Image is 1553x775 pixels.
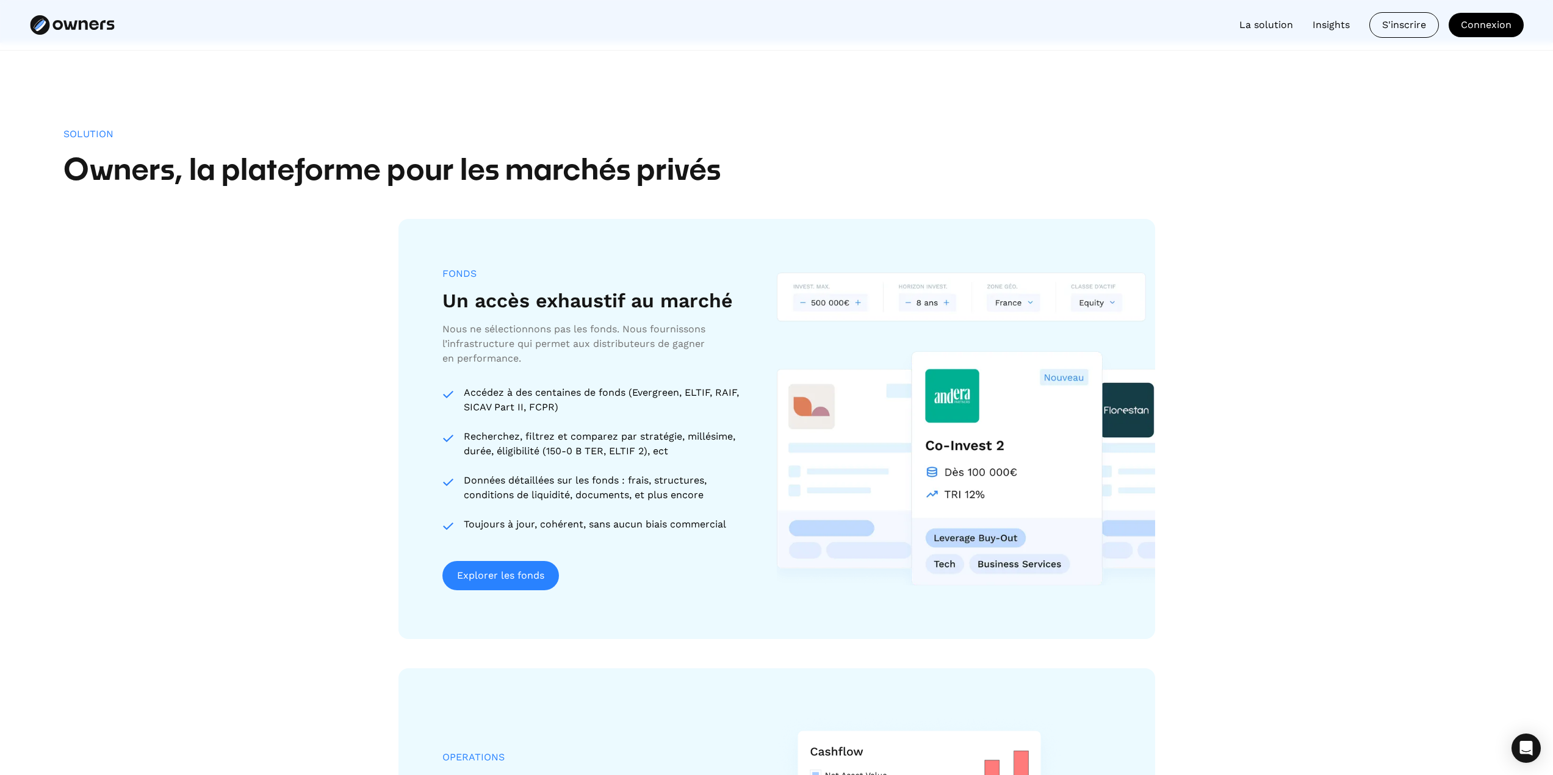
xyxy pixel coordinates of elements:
div: S'inscrire [1370,13,1438,37]
a: Insights [1313,18,1350,32]
h3: Un accès exhaustif au marché [442,289,733,312]
a: Explorer les fonds [442,561,559,590]
div: Solution [63,128,114,140]
div: Recherchez, filtrez et comparez par stratégie, millésime, durée, éligibilité (150-0 B TER, ELTIF ... [464,429,747,459]
div: Nous ne sélectionnons pas les fonds. Nous fournissons l’infrastructure qui permet aux distributeu... [442,322,711,366]
div: Données détaillées sur les fonds : frais, structures, conditions de liquidité, documents, et plus... [464,473,747,502]
div: Toujours à jour, cohérent, sans aucun biais commercial [464,517,747,532]
h2: Owners, la plateforme pour les marchés privés [63,154,1490,190]
div: Open Intercom Messenger [1512,734,1541,763]
div: FONDS [442,268,477,279]
div: Explorer les fonds [457,568,544,583]
img: Un accès exhaustif au marché [777,273,1155,586]
div: Operations [442,751,505,763]
div: Accédez à des centaines de fonds (Evergreen, ELTIF, RAIF, SICAV Part II, FCPR) [464,385,747,415]
a: La solution [1239,18,1293,32]
a: Connexion [1449,13,1524,37]
a: S'inscrire [1369,12,1439,38]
